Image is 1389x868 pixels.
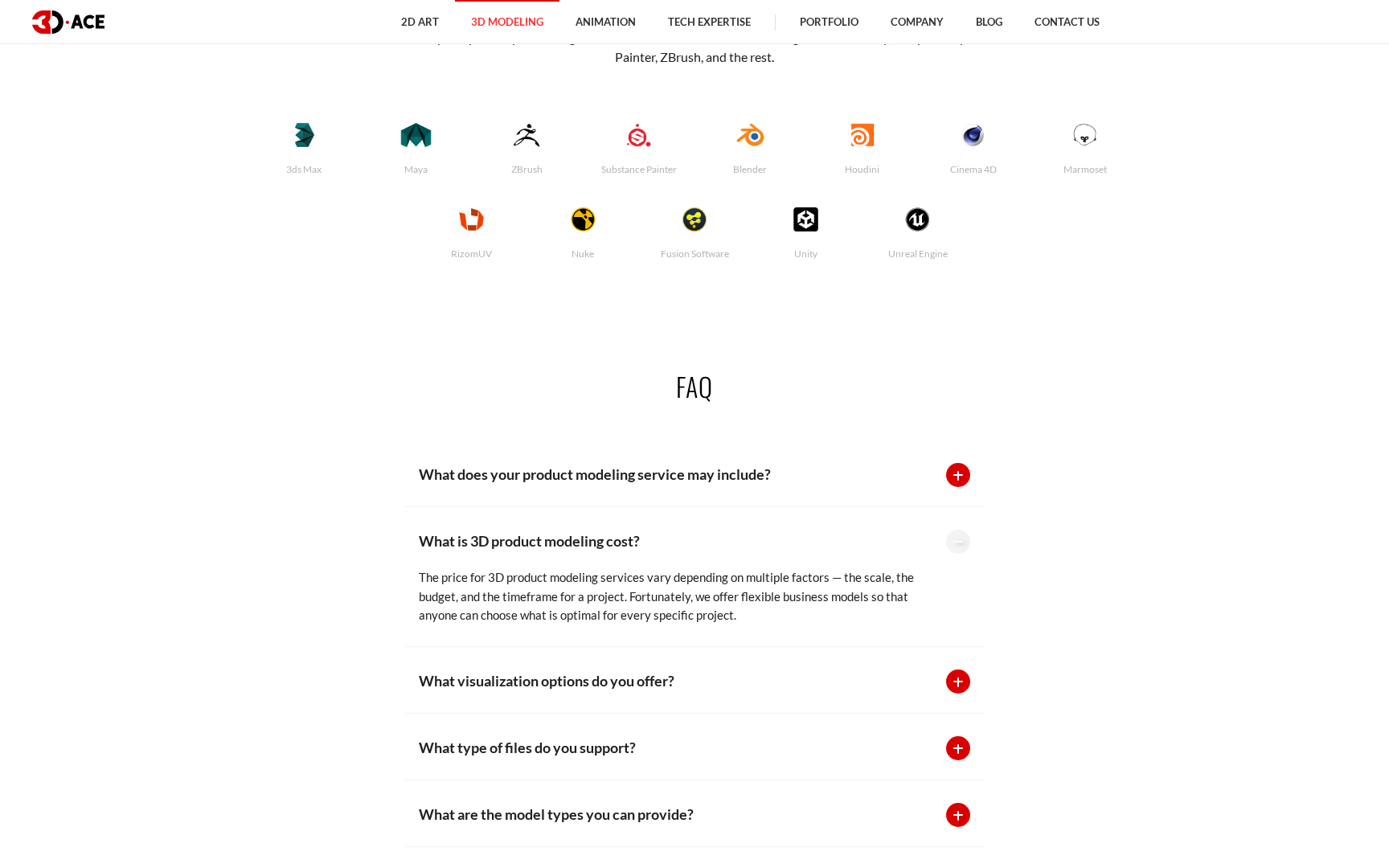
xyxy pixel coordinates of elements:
[862,248,973,260] p: Unreal Engine
[603,123,674,147] img: Substance Painter
[419,552,930,624] div: The price for 3D product modeling services vary depending on multiple factors — the scale, the bu...
[882,207,953,231] img: Unreal Engine
[360,163,472,176] p: Maya
[268,123,340,147] img: 3ds Max
[419,463,930,485] p: What does your product modeling service may include?
[547,207,619,231] img: Nuke
[583,163,694,176] p: Substance Painter
[1049,123,1121,147] img: Marmoset
[715,123,786,147] img: Blender
[492,123,563,147] img: ZBrush
[750,248,862,260] p: Unity
[380,123,452,147] img: Maya
[659,207,731,231] img: Fusion Software
[472,163,584,176] p: ZBrush
[419,736,930,759] p: What type of files do you support?
[416,248,527,260] p: RizomUV
[826,123,898,147] img: Houdini
[527,248,639,260] p: Nuke
[419,803,930,825] p: What are the model types you can provide?
[248,163,360,176] p: 3ds Max
[299,28,1091,68] p: 3D-Ace is home to experts perfectly mastering various 3D software and tools, including 3ds Max (V...
[419,530,930,552] p: What is 3D product modeling cost?
[639,248,751,260] p: Fusion Software
[806,163,918,176] p: Houdini
[694,163,806,176] p: Blender
[1029,163,1141,176] p: Marmoset
[248,368,1141,404] h2: FAQ
[918,163,1030,176] p: Cinema 4D
[419,669,930,692] p: What visualization options do you offer?
[436,207,507,231] img: RizomUV
[938,123,1010,147] img: Cinema 4D
[770,207,842,231] img: Unity
[32,10,104,34] img: logo dark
